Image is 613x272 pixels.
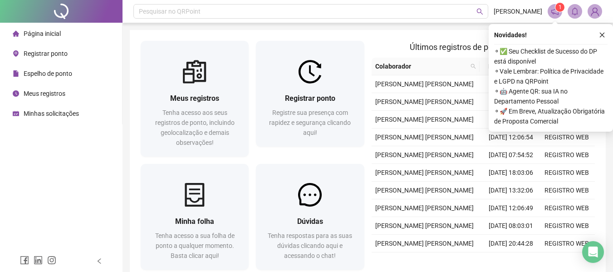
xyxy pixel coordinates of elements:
[141,41,249,157] a: Meus registrosTenha acesso aos seus registros de ponto, incluindo geolocalização e demais observa...
[410,42,556,52] span: Últimos registros de ponto sincronizados
[375,204,474,212] span: [PERSON_NAME] [PERSON_NAME]
[375,134,474,141] span: [PERSON_NAME] [PERSON_NAME]
[268,232,352,259] span: Tenha respostas para as suas dúvidas clicando aqui e acessando o chat!
[34,256,43,265] span: linkedin
[375,151,474,158] span: [PERSON_NAME] [PERSON_NAME]
[469,59,478,73] span: search
[155,109,235,146] span: Tenha acesso aos seus registros de ponto, incluindo geolocalização e demais observações!
[13,110,19,117] span: schedule
[494,86,608,106] span: ⚬ 🤖 Agente QR: sua IA no Departamento Pessoal
[20,256,29,265] span: facebook
[483,61,523,71] span: Data/Hora
[375,61,467,71] span: Colaborador
[375,187,474,194] span: [PERSON_NAME] [PERSON_NAME]
[155,232,235,259] span: Tenha acesso a sua folha de ponto a qualquer momento. Basta clicar aqui!
[141,164,249,270] a: Minha folhaTenha acesso a sua folha de ponto a qualquer momento. Basta clicar aqui!
[96,258,103,264] span: left
[539,235,595,252] td: REGISTRO WEB
[494,6,542,16] span: [PERSON_NAME]
[375,240,474,247] span: [PERSON_NAME] [PERSON_NAME]
[494,30,527,40] span: Novidades !
[571,7,579,15] span: bell
[375,116,474,123] span: [PERSON_NAME] [PERSON_NAME]
[476,8,483,15] span: search
[483,182,539,199] td: [DATE] 13:32:06
[256,164,364,270] a: DúvidasTenha respostas para as suas dúvidas clicando aqui e acessando o chat!
[539,164,595,182] td: REGISTRO WEB
[494,106,608,126] span: ⚬ 🚀 Em Breve, Atualização Obrigatória de Proposta Comercial
[539,146,595,164] td: REGISTRO WEB
[24,30,61,37] span: Página inicial
[539,252,595,270] td: REGISTRO WEB
[483,93,539,111] td: [DATE] 12:02:29
[494,66,608,86] span: ⚬ Vale Lembrar: Política de Privacidade e LGPD na QRPoint
[24,110,79,117] span: Minhas solicitações
[13,70,19,77] span: file
[483,217,539,235] td: [DATE] 08:03:01
[13,50,19,57] span: environment
[375,80,474,88] span: [PERSON_NAME] [PERSON_NAME]
[559,4,562,10] span: 1
[483,235,539,252] td: [DATE] 20:44:28
[269,109,351,136] span: Registre sua presença com rapidez e segurança clicando aqui!
[13,90,19,97] span: clock-circle
[483,199,539,217] td: [DATE] 12:06:49
[555,3,564,12] sup: 1
[483,111,539,129] td: [DATE] 13:35:57
[551,7,559,15] span: notification
[256,41,364,147] a: Registrar pontoRegistre sua presença com rapidez e segurança clicando aqui!
[375,98,474,105] span: [PERSON_NAME] [PERSON_NAME]
[24,70,72,77] span: Espelho de ponto
[13,30,19,37] span: home
[375,222,474,229] span: [PERSON_NAME] [PERSON_NAME]
[539,199,595,217] td: REGISTRO WEB
[175,217,214,226] span: Minha folha
[483,252,539,270] td: [DATE] 19:07:11
[170,94,219,103] span: Meus registros
[471,64,476,69] span: search
[483,129,539,146] td: [DATE] 12:06:54
[480,58,534,75] th: Data/Hora
[297,217,323,226] span: Dúvidas
[285,94,335,103] span: Registrar ponto
[24,90,65,97] span: Meus registros
[47,256,56,265] span: instagram
[588,5,602,18] img: 89362
[539,182,595,199] td: REGISTRO WEB
[539,129,595,146] td: REGISTRO WEB
[483,164,539,182] td: [DATE] 18:03:06
[539,217,595,235] td: REGISTRO WEB
[483,146,539,164] td: [DATE] 07:54:52
[582,241,604,263] div: Open Intercom Messenger
[375,169,474,176] span: [PERSON_NAME] [PERSON_NAME]
[24,50,68,57] span: Registrar ponto
[494,46,608,66] span: ⚬ ✅ Seu Checklist de Sucesso do DP está disponível
[599,32,605,38] span: close
[483,75,539,93] td: [DATE] 13:29:39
